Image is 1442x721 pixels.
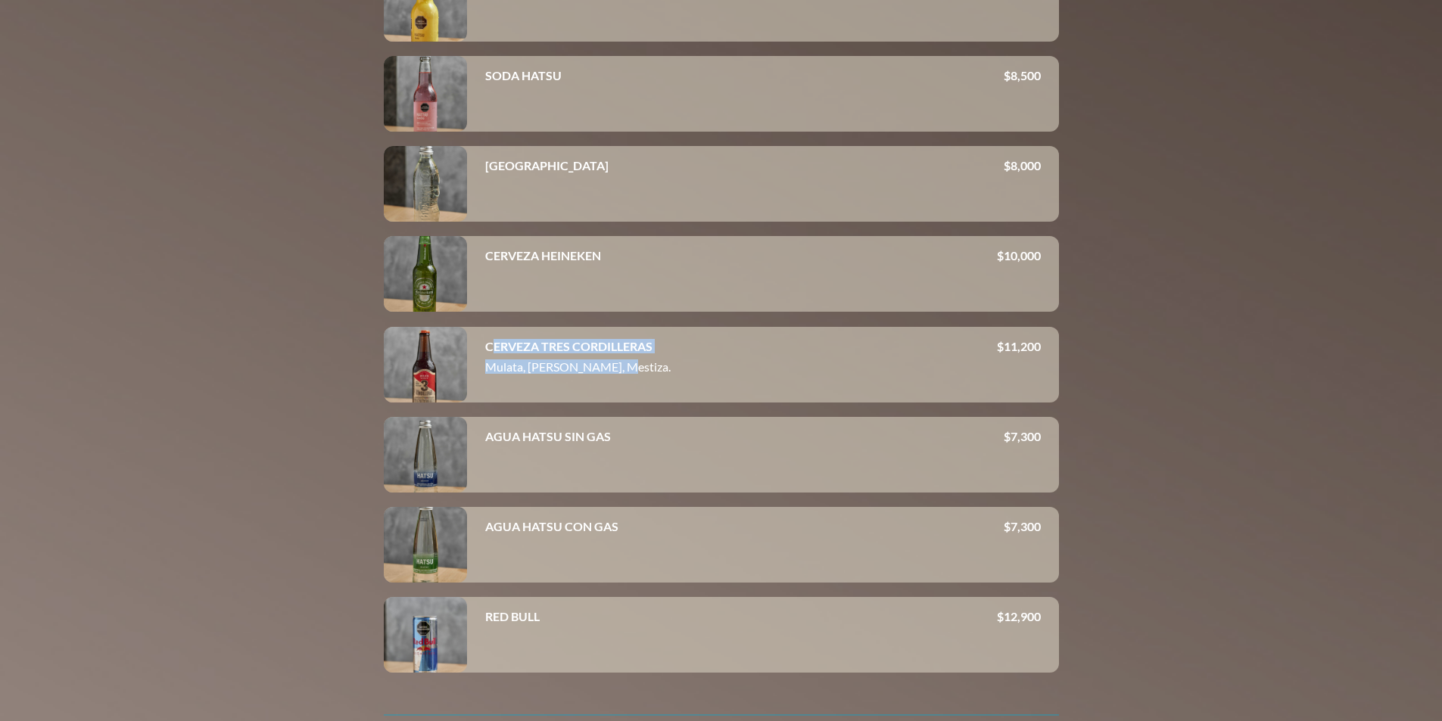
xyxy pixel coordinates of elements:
h4: RED BULL [485,609,540,623]
h4: [GEOGRAPHIC_DATA] [485,158,609,172]
h4: AGUA HATSU SIN GAS [485,429,611,443]
h4: AGUA HATSU CON GAS [485,519,618,533]
h4: CERVEZA HEINEKEN [485,248,601,263]
p: $ 7,300 [1004,519,1041,533]
p: $ 11,200 [997,339,1041,353]
h4: SODA HATSU [485,68,562,82]
p: $ 8,000 [1004,158,1041,172]
h4: CERVEZA TRES CORDILLERAS [485,339,652,353]
p: $ 12,900 [997,609,1041,623]
p: $ 10,000 [997,248,1041,263]
p: $ 8,500 [1004,68,1041,82]
p: Mulata, [PERSON_NAME], Mestiza. [485,359,997,380]
p: $ 7,300 [1004,429,1041,443]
